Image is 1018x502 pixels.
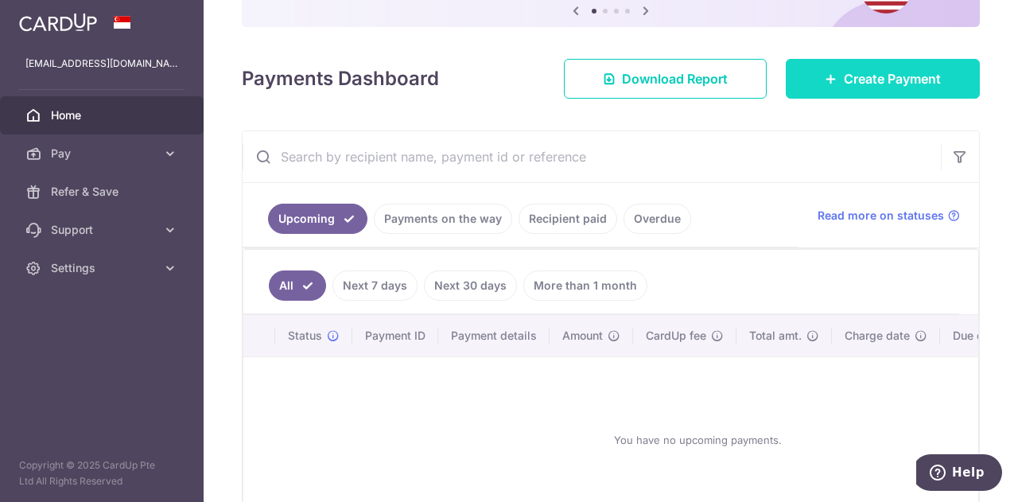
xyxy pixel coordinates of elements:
span: Total amt. [749,328,802,344]
span: Support [51,222,156,238]
a: Overdue [624,204,691,234]
span: Refer & Save [51,184,156,200]
span: Read more on statuses [818,208,944,224]
span: Settings [51,260,156,276]
span: Due date [953,328,1001,344]
input: Search by recipient name, payment id or reference [243,131,941,182]
h4: Payments Dashboard [242,64,439,93]
img: CardUp [19,13,97,32]
span: Pay [51,146,156,161]
a: All [269,270,326,301]
a: More than 1 month [523,270,647,301]
a: Download Report [564,59,767,99]
span: Charge date [845,328,910,344]
span: Download Report [622,69,728,88]
span: Status [288,328,322,344]
span: Create Payment [844,69,941,88]
a: Read more on statuses [818,208,960,224]
th: Payment ID [352,315,438,356]
th: Payment details [438,315,550,356]
a: Recipient paid [519,204,617,234]
span: Amount [562,328,603,344]
iframe: Opens a widget where you can find more information [916,454,1002,494]
span: CardUp fee [646,328,706,344]
span: Home [51,107,156,123]
a: Payments on the way [374,204,512,234]
a: Upcoming [268,204,367,234]
a: Create Payment [786,59,980,99]
p: [EMAIL_ADDRESS][DOMAIN_NAME] [25,56,178,72]
a: Next 7 days [332,270,418,301]
a: Next 30 days [424,270,517,301]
